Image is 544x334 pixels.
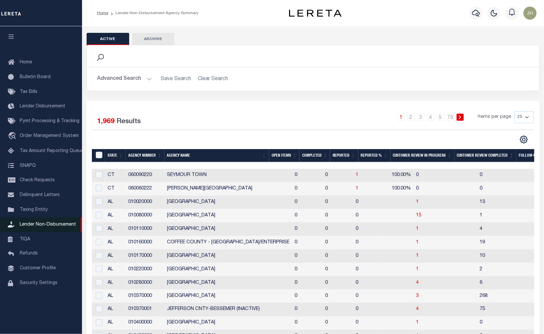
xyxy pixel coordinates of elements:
td: 0 [323,182,353,196]
td: 0 [353,317,381,330]
td: 0 [323,236,353,250]
td: 010370000 [126,290,164,303]
td: 010220000 [126,263,164,277]
td: 010020000 [126,196,164,209]
td: 0 [292,277,323,290]
td: AL [105,263,126,277]
span: Pymt Processing & Tracking [20,119,79,123]
td: 0 [292,303,323,317]
td: 0 [292,209,323,223]
i: travel_explore [8,132,18,141]
td: [GEOGRAPHIC_DATA] [164,196,292,209]
a: 1 [416,227,419,231]
td: 13 [477,196,539,209]
span: Check Requests [20,178,55,183]
td: 0 [413,169,477,182]
td: 0 [353,196,381,209]
td: 10 [477,250,539,263]
td: AL [105,223,126,236]
span: Tax Bills [20,90,37,94]
td: CT [105,182,126,196]
a: 15 [416,213,421,218]
td: 0 [292,196,323,209]
td: COFFEE COUNTY - [GEOGRAPHIC_DATA]/ENTERPRISE [164,236,292,250]
td: 0 [323,250,353,263]
label: Results [117,117,141,127]
td: [GEOGRAPHIC_DATA] [164,263,292,277]
a: 1 [416,267,419,272]
td: CT [105,169,126,182]
td: 0 [353,290,381,303]
td: 6 [477,277,539,290]
span: 1,969 [97,118,115,125]
td: [PERSON_NAME][GEOGRAPHIC_DATA] [164,182,292,196]
span: Delinquent Letters [20,193,60,197]
td: 0 [323,290,353,303]
td: 010280000 [126,277,164,290]
td: [GEOGRAPHIC_DATA] [164,209,292,223]
td: 0 [353,209,381,223]
td: 010110000 [126,223,164,236]
td: 060060222 [126,182,164,196]
td: 0 [292,250,323,263]
a: 4 [427,114,434,121]
td: 268 [477,290,539,303]
a: 3 [416,294,419,298]
td: AL [105,290,126,303]
td: 2 [477,263,539,277]
td: 0 [323,196,353,209]
td: JEFFERSON CNTY-BESSEMER (INACTIVE) [164,303,292,317]
a: 1 [356,186,358,191]
td: AL [105,317,126,330]
th: MBACode [92,149,105,163]
span: Taxing Entity [20,208,48,212]
button: Active [87,33,129,45]
td: 0 [353,303,381,317]
td: AL [105,277,126,290]
span: 1 [356,173,358,177]
button: Archive [132,33,175,45]
span: TIQA [20,237,30,241]
td: 0 [477,317,539,330]
th: Customer Review Completed: activate to sort column ascending [454,149,516,163]
a: 1 [416,254,419,258]
a: 79 [447,114,454,121]
td: AL [105,236,126,250]
td: [GEOGRAPHIC_DATA] [164,290,292,303]
td: 19 [477,236,539,250]
td: 0 [292,169,323,182]
td: 1 [477,209,539,223]
td: 0 [323,303,353,317]
td: 010080000 [126,209,164,223]
th: Reported %: activate to sort column ascending [358,149,390,163]
a: 1 [416,240,419,245]
a: Home [97,11,108,15]
span: 1 [416,200,419,204]
span: Home [20,60,32,65]
span: 4 [416,280,419,285]
td: 0 [353,277,381,290]
td: 0 [292,263,323,277]
td: AL [105,250,126,263]
td: 060090220 [126,169,164,182]
span: Refunds [20,252,38,256]
td: 100.00% [381,182,413,196]
span: 4 [416,307,419,312]
td: AL [105,196,126,209]
td: 0 [292,223,323,236]
td: 0 [353,250,381,263]
td: 0 [323,169,353,182]
a: 1 [416,321,419,325]
span: Security Settings [20,281,57,286]
td: 0 [413,182,477,196]
td: [GEOGRAPHIC_DATA] [164,250,292,263]
span: Bulletin Board [20,75,51,79]
th: Reported: activate to sort column ascending [330,149,358,163]
td: [GEOGRAPHIC_DATA] [164,223,292,236]
td: [GEOGRAPHIC_DATA] [164,277,292,290]
th: State: activate to sort column ascending [105,149,126,163]
li: Lender Non-Disbursement Agency Summary [108,10,199,16]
